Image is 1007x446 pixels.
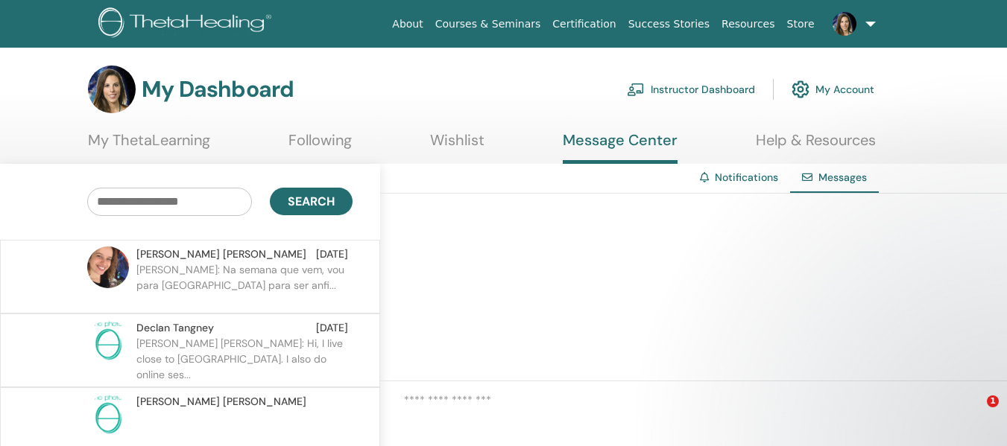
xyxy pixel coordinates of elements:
img: no-photo.png [87,320,129,362]
a: Help & Resources [756,131,876,160]
img: cog.svg [792,77,809,102]
a: Courses & Seminars [429,10,547,38]
span: Declan Tangney [136,320,214,336]
p: [PERSON_NAME]: Na semana que vem, vou para [GEOGRAPHIC_DATA] para ser anfi... [136,262,353,307]
img: default.jpg [833,12,856,36]
span: [PERSON_NAME] [PERSON_NAME] [136,246,306,262]
span: [DATE] [316,320,348,336]
img: default.jpg [88,66,136,113]
a: About [386,10,429,38]
a: Message Center [563,131,678,164]
h3: My Dashboard [142,76,294,103]
img: chalkboard-teacher.svg [627,83,645,96]
a: Instructor Dashboard [627,73,755,106]
iframe: Intercom live chat [956,395,992,431]
a: My Account [792,73,874,106]
span: 1 [987,395,999,407]
a: Store [781,10,821,38]
img: no-photo.png [87,394,129,436]
button: Search [270,188,353,215]
a: Wishlist [430,131,484,160]
a: Resources [716,10,781,38]
a: Following [288,131,352,160]
span: Search [288,194,335,209]
a: Success Stories [622,10,716,38]
span: Messages [818,171,867,184]
img: default.jpg [87,246,129,288]
a: Notifications [715,171,778,184]
span: [PERSON_NAME] [PERSON_NAME] [136,394,306,410]
a: My ThetaLearning [88,131,210,160]
p: [PERSON_NAME] [PERSON_NAME]: Hi, I live close to [GEOGRAPHIC_DATA]. I also do online ses... [136,336,353,380]
span: [DATE] [316,246,348,262]
img: logo.png [98,7,277,41]
a: Certification [546,10,622,38]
